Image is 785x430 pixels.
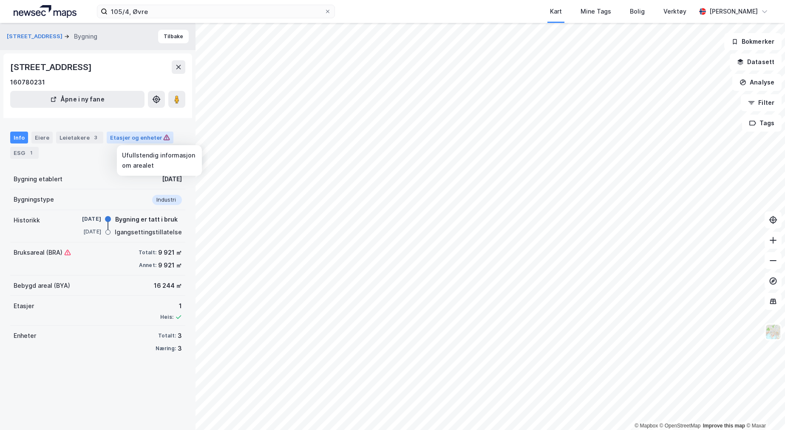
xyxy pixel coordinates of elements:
a: Mapbox [635,423,658,429]
button: Tilbake [158,30,189,43]
div: Totalt: [139,249,156,256]
div: [PERSON_NAME] [709,6,758,17]
button: [STREET_ADDRESS] [7,32,64,41]
button: Åpne i ny fane [10,91,145,108]
button: Datasett [730,53,782,70]
div: Totalt: [158,332,176,339]
div: 16 244 ㎡ [154,281,182,291]
div: Etasjer og enheter [110,134,170,141]
div: [DATE] [67,228,101,236]
div: 1 [27,149,35,157]
input: Søk på adresse, matrikkel, gårdeiere, leietakere eller personer [108,5,324,18]
button: Analyse [732,74,782,91]
div: 3 [91,133,100,142]
div: [DATE] [67,215,101,223]
button: Tags [742,115,782,132]
button: Bokmerker [724,33,782,50]
div: Verktøy [663,6,686,17]
div: 9 921 ㎡ [158,247,182,258]
div: Enheter [14,331,36,341]
div: Mine Tags [581,6,611,17]
img: Z [765,324,781,340]
div: [STREET_ADDRESS] [10,60,94,74]
div: Bolig [630,6,645,17]
div: Bygningstype [14,194,54,205]
div: 3 [178,343,182,354]
div: Leietakere [56,132,103,143]
div: Heis: [160,314,173,320]
div: Bygning er tatt i bruk [115,214,178,225]
div: Eiere [31,132,53,143]
div: 160780231 [10,77,45,87]
div: [DATE] [162,174,182,184]
div: 1 [160,301,182,311]
div: Bygning etablert [14,174,62,184]
div: Annet: [139,262,156,269]
button: Filter [741,94,782,111]
a: OpenStreetMap [660,423,701,429]
div: ESG [10,147,39,159]
div: Etasjer [14,301,34,311]
div: Info [10,132,28,143]
div: Igangsettingstillatelse [115,227,182,237]
a: Improve this map [703,423,745,429]
div: 9 921 ㎡ [158,260,182,270]
div: Historikk [14,215,40,225]
div: Kart [550,6,562,17]
img: logo.a4113a55bc3d86da70a041830d287a7e.svg [14,5,77,18]
iframe: Chat Widget [742,389,785,430]
div: 3 [178,331,182,341]
div: Bygning [74,31,97,42]
div: Næring: [156,345,176,352]
div: Bebygd areal (BYA) [14,281,70,291]
div: Bruksareal (BRA) [14,247,71,258]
